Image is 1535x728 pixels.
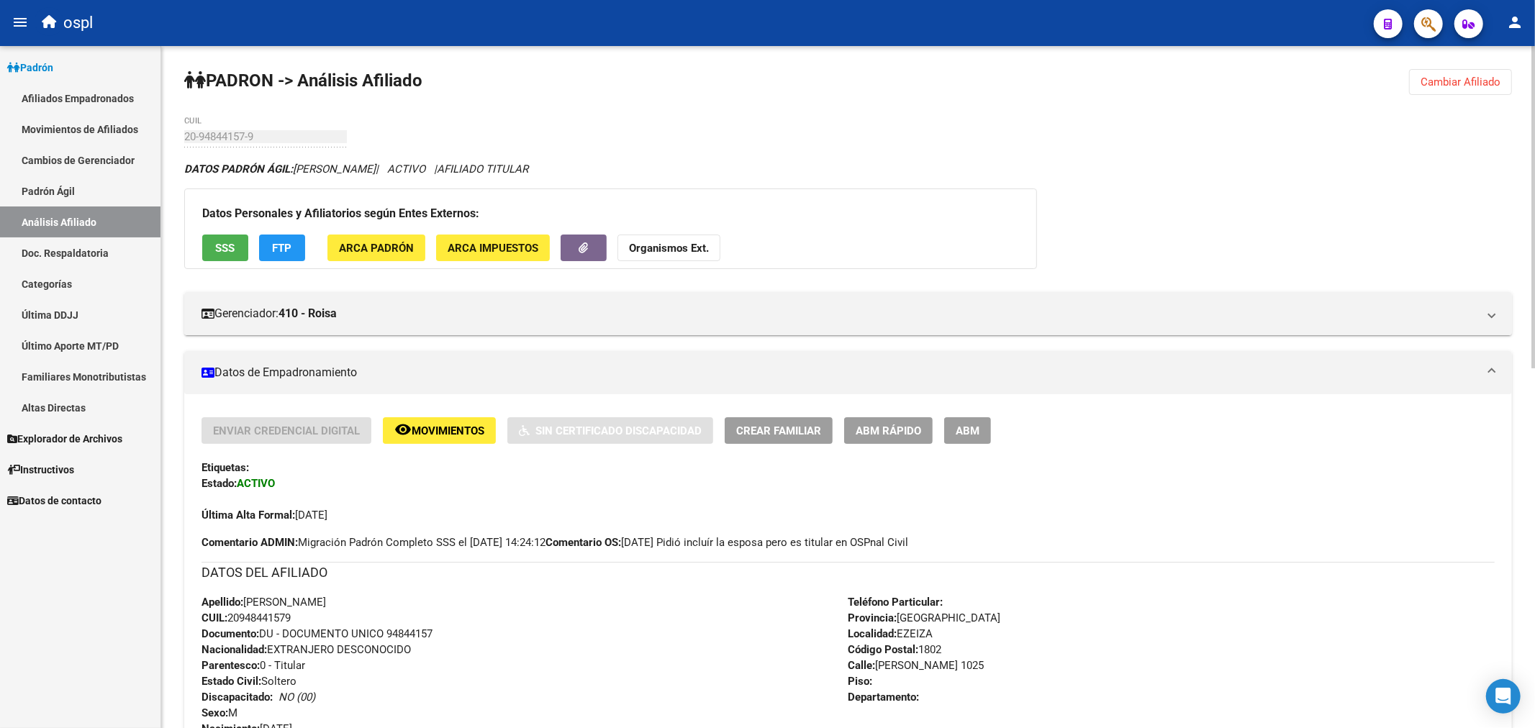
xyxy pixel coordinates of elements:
mat-icon: menu [12,14,29,31]
span: ARCA Impuestos [448,242,538,255]
strong: Parentesco: [202,659,260,672]
mat-panel-title: Gerenciador: [202,306,1477,322]
mat-expansion-panel-header: Datos de Empadronamiento [184,351,1512,394]
span: FTP [273,242,292,255]
span: [GEOGRAPHIC_DATA] [848,611,1001,624]
strong: Provincia: [848,611,897,624]
button: FTP [259,235,305,261]
strong: Apellido: [202,596,243,609]
span: EXTRANJERO DESCONOCIDO [202,643,411,656]
div: Open Intercom Messenger [1486,679,1521,714]
strong: Localidad: [848,627,897,640]
span: [DATE] [202,509,327,522]
mat-icon: remove_red_eye [394,421,412,438]
strong: Estado Civil: [202,675,261,688]
strong: 410 - Roisa [279,306,337,322]
span: Sin Certificado Discapacidad [535,424,702,437]
strong: Teléfono Particular: [848,596,943,609]
span: 0 - Titular [202,659,305,672]
button: Cambiar Afiliado [1409,69,1512,95]
strong: Calle: [848,659,876,672]
span: Soltero [202,675,296,688]
span: EZEIZA [848,627,933,640]
i: NO (00) [279,691,315,704]
button: SSS [202,235,248,261]
strong: Estado: [202,477,237,490]
span: Datos de contacto [7,493,101,509]
span: AFILIADO TITULAR [437,163,528,176]
strong: Comentario ADMIN: [202,536,298,549]
strong: Etiquetas: [202,461,249,474]
span: 20948441579 [202,611,291,624]
span: Enviar Credencial Digital [213,424,360,437]
span: M [202,706,237,719]
strong: Nacionalidad: [202,643,267,656]
span: [PERSON_NAME] 1025 [848,659,984,672]
button: Sin Certificado Discapacidad [507,417,713,444]
span: ABM Rápido [856,424,921,437]
span: Explorador de Archivos [7,431,122,447]
mat-expansion-panel-header: Gerenciador:410 - Roisa [184,292,1512,335]
strong: Código Postal: [848,643,919,656]
mat-panel-title: Datos de Empadronamiento [202,365,1477,381]
strong: Departamento: [848,691,920,704]
button: ABM [944,417,991,444]
h3: Datos Personales y Afiliatorios según Entes Externos: [202,204,1019,224]
button: Organismos Ext. [617,235,720,261]
strong: PADRON -> Análisis Afiliado [184,70,422,91]
span: [PERSON_NAME] [202,596,326,609]
i: | ACTIVO | [184,163,528,176]
button: ABM Rápido [844,417,933,444]
strong: Discapacitado: [202,691,273,704]
strong: ACTIVO [237,477,275,490]
strong: Piso: [848,675,873,688]
span: Instructivos [7,462,74,478]
strong: Comentario OS: [545,536,621,549]
span: ABM [956,424,979,437]
span: ospl [63,7,93,39]
h3: DATOS DEL AFILIADO [202,563,1495,583]
span: Padrón [7,60,53,76]
span: [DATE] Pidió incluír la esposa pero es titular en OSPnal Civil [545,534,908,550]
span: Migración Padrón Completo SSS el [DATE] 14:24:12 [202,534,545,550]
strong: Sexo: [202,706,228,719]
span: Movimientos [412,424,484,437]
span: 1802 [848,643,942,656]
span: [PERSON_NAME] [184,163,376,176]
strong: Documento: [202,627,259,640]
strong: Organismos Ext. [629,242,709,255]
button: Crear Familiar [725,417,833,444]
strong: CUIL: [202,611,227,624]
span: Crear Familiar [736,424,821,437]
strong: Última Alta Formal: [202,509,295,522]
button: Movimientos [383,417,496,444]
strong: DATOS PADRÓN ÁGIL: [184,163,293,176]
span: ARCA Padrón [339,242,414,255]
span: SSS [216,242,235,255]
button: Enviar Credencial Digital [202,417,371,444]
button: ARCA Padrón [327,235,425,261]
mat-icon: person [1506,14,1523,31]
span: DU - DOCUMENTO UNICO 94844157 [202,627,433,640]
button: ARCA Impuestos [436,235,550,261]
span: Cambiar Afiliado [1421,76,1500,88]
